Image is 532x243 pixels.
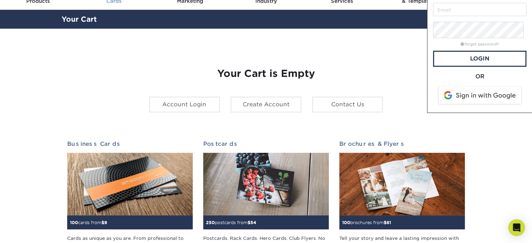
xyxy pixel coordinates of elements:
span: $ [101,220,104,225]
img: Business Cards [67,153,193,216]
a: forgot password? [461,42,499,47]
span: 9 [104,220,107,225]
small: cards from [70,220,107,225]
small: brochures from [342,220,391,225]
span: 54 [250,220,256,225]
span: 61 [386,220,391,225]
a: Account Login [149,97,220,113]
span: 100 [70,220,78,225]
small: postcards from [206,220,256,225]
img: Postcards [203,153,329,216]
h2: Business Cards [67,141,193,147]
div: Open Intercom Messenger [508,219,525,236]
h1: Your Cart is Empty [67,68,465,80]
span: 100 [342,220,350,225]
span: 250 [206,220,215,225]
span: $ [248,220,250,225]
a: Contact Us [312,97,383,113]
a: Login [433,51,526,67]
a: Your Cart [62,15,97,23]
input: Email [433,3,526,16]
span: $ [384,220,386,225]
h2: Brochures & Flyers [339,141,465,147]
a: Create Account [230,97,302,113]
div: OR [433,72,526,81]
h2: Postcards [203,141,329,147]
img: Brochures & Flyers [339,153,465,216]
